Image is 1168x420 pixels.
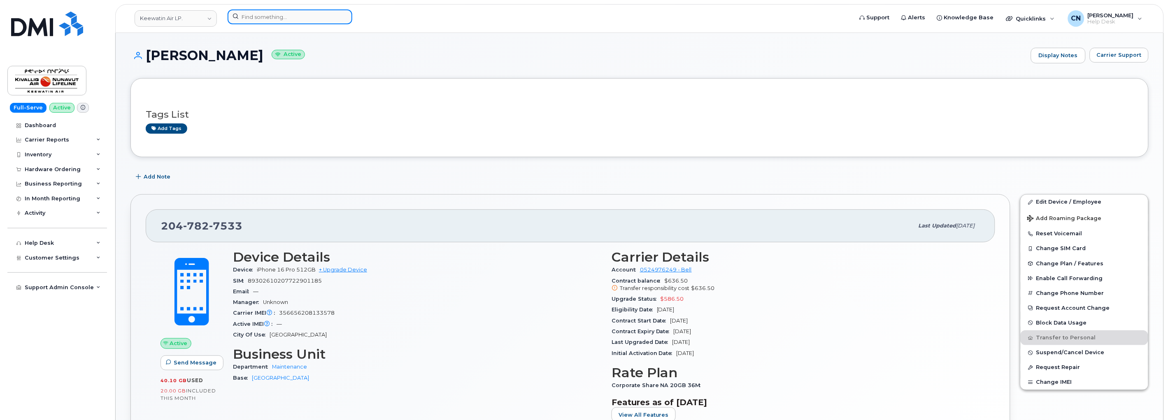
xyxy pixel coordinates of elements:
[183,220,209,232] span: 782
[263,299,288,305] span: Unknown
[233,347,602,362] h3: Business Unit
[612,306,657,313] span: Eligibility Date
[146,123,187,134] a: Add tags
[279,310,335,316] span: 356656208133578
[233,278,248,284] span: SIM
[233,267,257,273] span: Device
[661,296,684,302] span: $586.50
[233,321,277,327] span: Active IMEI
[270,332,327,338] span: [GEOGRAPHIC_DATA]
[1036,275,1103,281] span: Enable Call Forwarding
[1021,301,1148,316] button: Request Account Change
[187,377,203,383] span: used
[691,285,715,291] span: $636.50
[1097,51,1142,59] span: Carrier Support
[233,288,253,295] span: Email
[1021,286,1148,301] button: Change Phone Number
[170,339,188,347] span: Active
[233,364,272,370] span: Department
[1031,48,1086,63] a: Display Notes
[161,220,242,232] span: 204
[1027,215,1102,223] span: Add Roaming Package
[272,50,305,59] small: Active
[612,278,665,284] span: Contract balance
[612,397,980,407] h3: Features as of [DATE]
[1021,330,1148,345] button: Transfer to Personal
[233,310,279,316] span: Carrier IMEI
[146,109,1133,120] h3: Tags List
[272,364,307,370] a: Maintenance
[612,382,705,388] span: Corporate Share NA 20GB 36M
[233,332,270,338] span: City Of Use
[252,375,309,381] a: [GEOGRAPHIC_DATA]
[677,350,694,356] span: [DATE]
[612,339,672,345] span: Last Upgraded Date
[1021,241,1148,256] button: Change SIM Card
[956,223,975,229] span: [DATE]
[174,359,216,367] span: Send Message
[612,328,674,334] span: Contract Expiry Date
[1021,256,1148,271] button: Change Plan / Features
[1021,195,1148,209] a: Edit Device / Employee
[1132,384,1162,414] iframe: Messenger Launcher
[640,267,692,273] a: 0524976249 - Bell
[233,250,602,265] h3: Device Details
[144,173,170,181] span: Add Note
[612,267,640,273] span: Account
[233,375,252,381] span: Base
[657,306,675,313] span: [DATE]
[253,288,258,295] span: —
[620,285,690,291] span: Transfer responsibility cost
[1021,360,1148,375] button: Request Repair
[612,278,980,292] span: $636.50
[674,328,691,334] span: [DATE]
[612,318,670,324] span: Contract Start Date
[257,267,316,273] span: iPhone 16 Pro 512GB
[161,378,187,383] span: 40.10 GB
[319,267,367,273] a: + Upgrade Device
[209,220,242,232] span: 7533
[248,278,322,284] span: 89302610207722901185
[277,321,282,327] span: —
[619,411,669,419] span: View All Features
[1021,345,1148,360] button: Suspend/Cancel Device
[1021,209,1148,226] button: Add Roaming Package
[1090,48,1149,63] button: Carrier Support
[161,388,216,401] span: included this month
[1021,316,1148,330] button: Block Data Usage
[1036,350,1105,356] span: Suspend/Cancel Device
[672,339,690,345] span: [DATE]
[612,365,980,380] h3: Rate Plan
[1021,226,1148,241] button: Reset Voicemail
[161,388,186,394] span: 20.00 GB
[161,355,223,370] button: Send Message
[612,296,661,302] span: Upgrade Status
[1021,271,1148,286] button: Enable Call Forwarding
[1021,375,1148,390] button: Change IMEI
[130,169,177,184] button: Add Note
[130,48,1027,63] h1: [PERSON_NAME]
[612,250,980,265] h3: Carrier Details
[670,318,688,324] span: [DATE]
[919,223,956,229] span: Last updated
[1036,260,1104,267] span: Change Plan / Features
[233,299,263,305] span: Manager
[612,350,677,356] span: Initial Activation Date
